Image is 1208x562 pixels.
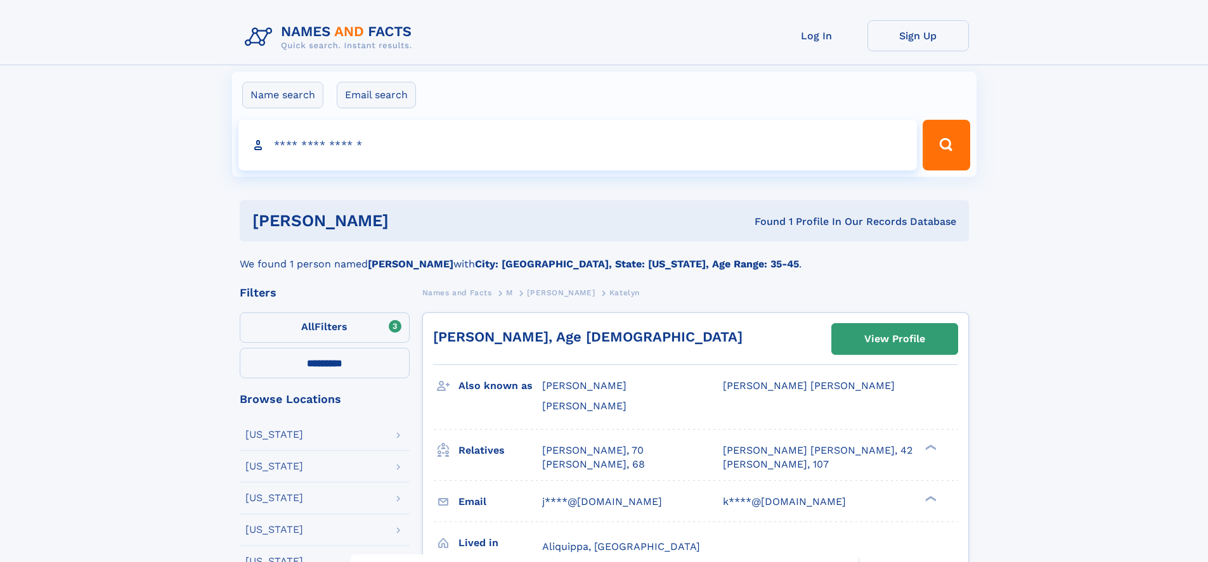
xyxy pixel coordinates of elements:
a: Log In [766,20,867,51]
a: [PERSON_NAME] [527,284,595,300]
label: Email search [337,82,416,108]
div: [US_STATE] [245,525,303,535]
a: Sign Up [867,20,969,51]
div: [US_STATE] [245,430,303,440]
a: [PERSON_NAME], Age [DEMOGRAPHIC_DATA] [433,329,743,345]
span: Katelyn [609,288,640,297]
span: Aliquippa, [GEOGRAPHIC_DATA] [542,540,700,552]
h3: Email [458,491,542,513]
a: [PERSON_NAME], 70 [542,444,644,457]
label: Filters [240,312,410,343]
div: Browse Locations [240,393,410,405]
h3: Also known as [458,375,542,397]
span: [PERSON_NAME] [527,288,595,297]
div: We found 1 person named with . [240,241,969,272]
a: M [506,284,513,300]
h3: Relatives [458,440,542,461]
div: Filters [240,287,410,298]
div: ❯ [922,494,937,502]
div: ❯ [922,443,937,451]
span: [PERSON_NAME] [PERSON_NAME] [723,380,895,392]
img: Logo Names and Facts [240,20,422,54]
a: [PERSON_NAME] [PERSON_NAME], 42 [723,444,912,457]
span: [PERSON_NAME] [542,400,627,412]
div: View Profile [864,324,925,354]
b: [PERSON_NAME] [368,258,453,270]
a: Names and Facts [422,284,492,300]
div: [US_STATE] [245,461,303,471]
a: [PERSON_NAME], 107 [723,457,829,471]
a: View Profile [832,324,958,354]
h1: [PERSON_NAME] [252,213,572,229]
span: M [506,288,513,297]
span: [PERSON_NAME] [542,380,627,392]
label: Name search [242,82,323,108]
div: Found 1 Profile In Our Records Database [571,215,956,229]
div: [US_STATE] [245,493,303,503]
button: Search Button [923,120,970,170]
a: [PERSON_NAME], 68 [542,457,645,471]
h3: Lived in [458,532,542,554]
b: City: [GEOGRAPHIC_DATA], State: [US_STATE], Age Range: 35-45 [475,258,799,270]
input: search input [238,120,918,170]
span: All [301,321,315,333]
